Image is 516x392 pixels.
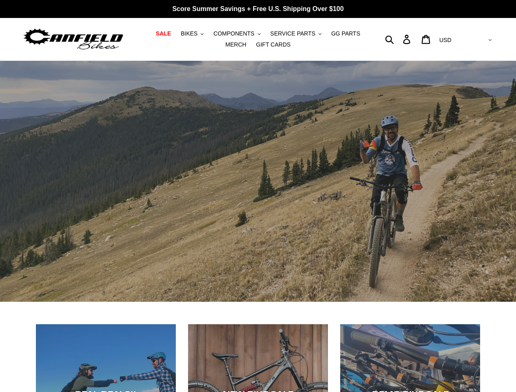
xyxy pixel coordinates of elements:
a: GG PARTS [327,28,364,39]
span: SALE [156,30,171,37]
span: SERVICE PARTS [270,30,315,37]
a: MERCH [221,39,250,50]
a: GIFT CARDS [252,39,295,50]
span: COMPONENTS [213,30,254,37]
button: BIKES [177,28,208,39]
img: Canfield Bikes [22,27,124,52]
button: COMPONENTS [209,28,264,39]
span: GG PARTS [331,30,360,37]
span: GIFT CARDS [256,41,291,48]
span: MERCH [226,41,246,48]
a: SALE [152,28,175,39]
span: BIKES [181,30,197,37]
button: SERVICE PARTS [266,28,326,39]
